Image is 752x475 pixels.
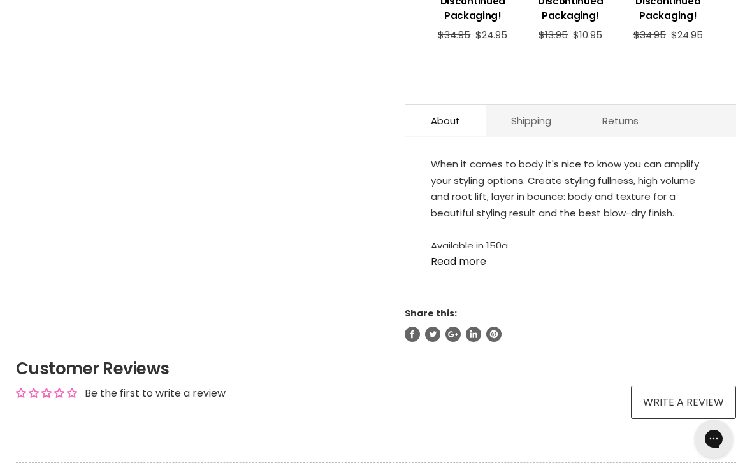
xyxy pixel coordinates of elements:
[85,386,226,401] div: Be the first to write a review
[475,28,507,41] span: $24.95
[688,415,739,462] iframe: Gorgias live chat messenger
[486,105,577,136] a: Shipping
[539,28,568,41] span: $13.95
[16,386,77,401] div: Average rating is 0.00 stars
[633,28,666,41] span: $34.95
[16,357,736,380] h2: Customer Reviews
[577,105,664,136] a: Returns
[405,308,736,342] aside: Share this:
[671,28,703,41] span: $24.95
[431,156,711,248] div: When it comes to body it's nice to know you can amplify your styling options. Create styling full...
[431,248,711,267] a: Read more
[438,28,470,41] span: $34.95
[405,307,457,320] span: Share this:
[405,105,486,136] a: About
[631,386,736,419] a: Write a review
[573,28,602,41] span: $10.95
